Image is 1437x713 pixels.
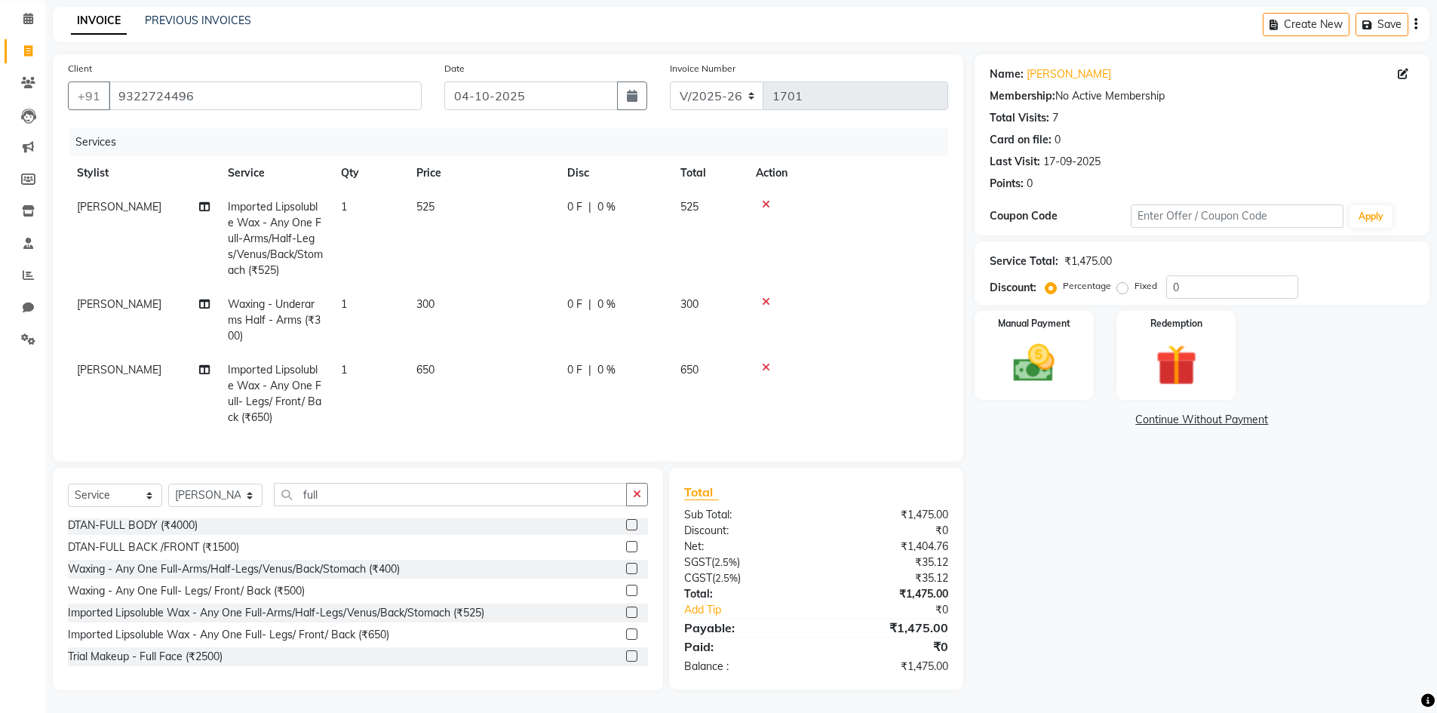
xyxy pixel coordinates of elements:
th: Total [671,156,747,190]
div: Last Visit: [990,154,1040,170]
span: SGST [684,555,711,569]
div: ₹1,475.00 [816,659,960,675]
span: 0 % [597,199,616,215]
div: ₹1,475.00 [816,586,960,602]
span: 0 F [567,297,582,312]
div: 0 [1027,176,1033,192]
div: No Active Membership [990,88,1414,104]
span: 1 [341,200,347,214]
span: Imported Lipsoluble Wax - Any One Full-Arms/Half-Legs/Venus/Back/Stomach (₹525) [228,200,323,277]
div: Trial Makeup - Full Face (₹2500) [68,649,223,665]
a: PREVIOUS INVOICES [145,14,251,27]
span: Waxing - Underarms Half - Arms (₹300) [228,297,321,343]
a: Add Tip [673,602,840,618]
label: Date [444,62,465,75]
div: Sub Total: [673,507,816,523]
div: Total Visits: [990,110,1049,126]
div: 17-09-2025 [1043,154,1101,170]
a: Continue Without Payment [978,412,1426,428]
img: _gift.svg [1143,340,1210,391]
div: ₹1,475.00 [1064,254,1112,269]
label: Fixed [1135,279,1157,293]
th: Service [219,156,332,190]
div: ₹1,475.00 [816,619,960,637]
span: 1 [341,363,347,376]
div: DTAN-FULL BODY (₹4000) [68,518,198,533]
a: [PERSON_NAME] [1027,66,1111,82]
span: 0 % [597,362,616,378]
div: Waxing - Any One Full- Legs/ Front/ Back (₹500) [68,583,305,599]
span: 300 [416,297,434,311]
div: ( ) [673,555,816,570]
div: ₹0 [816,523,960,539]
button: Apply [1349,205,1392,228]
span: 2.5% [714,556,737,568]
div: 0 [1055,132,1061,148]
th: Stylist [68,156,219,190]
div: Paid: [673,638,816,656]
button: +91 [68,81,110,110]
div: ₹1,475.00 [816,507,960,523]
label: Invoice Number [670,62,735,75]
label: Manual Payment [998,317,1070,330]
div: Name: [990,66,1024,82]
div: ₹1,404.76 [816,539,960,555]
label: Redemption [1150,317,1202,330]
div: Imported Lipsoluble Wax - Any One Full- Legs/ Front/ Back (₹650) [68,627,389,643]
span: 0 F [567,362,582,378]
span: [PERSON_NAME] [77,363,161,376]
span: Total [684,484,719,500]
span: 525 [680,200,699,214]
div: ₹0 [840,602,960,618]
input: Search by Name/Mobile/Email/Code [109,81,422,110]
div: Waxing - Any One Full-Arms/Half-Legs/Venus/Back/Stomach (₹400) [68,561,400,577]
div: Imported Lipsoluble Wax - Any One Full-Arms/Half-Legs/Venus/Back/Stomach (₹525) [68,605,484,621]
span: [PERSON_NAME] [77,200,161,214]
div: ( ) [673,570,816,586]
th: Qty [332,156,407,190]
div: Points: [990,176,1024,192]
span: | [588,297,591,312]
input: Enter Offer / Coupon Code [1131,204,1343,228]
span: | [588,199,591,215]
div: Discount: [990,280,1036,296]
div: ₹35.12 [816,555,960,570]
input: Search or Scan [274,483,627,506]
button: Save [1356,13,1408,36]
a: INVOICE [71,8,127,35]
span: | [588,362,591,378]
div: Total: [673,586,816,602]
label: Client [68,62,92,75]
label: Percentage [1063,279,1111,293]
div: Membership: [990,88,1055,104]
div: Service Total: [990,254,1058,269]
span: 300 [680,297,699,311]
div: 7 [1052,110,1058,126]
span: CGST [684,571,712,585]
div: Net: [673,539,816,555]
button: Create New [1263,13,1349,36]
span: 2.5% [715,572,738,584]
span: 650 [680,363,699,376]
th: Disc [558,156,671,190]
span: 525 [416,200,434,214]
span: [PERSON_NAME] [77,297,161,311]
div: Discount: [673,523,816,539]
div: Payable: [673,619,816,637]
span: 0 % [597,297,616,312]
th: Action [747,156,948,190]
div: Card on file: [990,132,1052,148]
span: 0 F [567,199,582,215]
div: DTAN-FULL BACK /FRONT (₹1500) [68,539,239,555]
div: Services [69,128,960,156]
div: Balance : [673,659,816,675]
img: _cash.svg [1000,340,1067,387]
div: ₹35.12 [816,570,960,586]
span: 650 [416,363,434,376]
span: 1 [341,297,347,311]
div: Coupon Code [990,208,1131,224]
div: ₹0 [816,638,960,656]
span: Imported Lipsoluble Wax - Any One Full- Legs/ Front/ Back (₹650) [228,363,321,424]
th: Price [407,156,558,190]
